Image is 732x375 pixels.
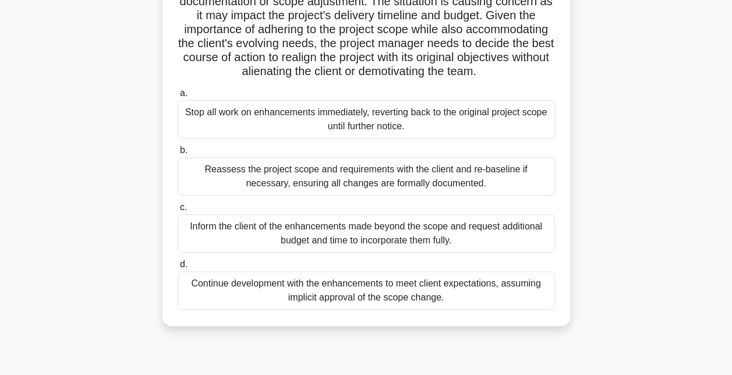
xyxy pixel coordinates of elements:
span: d. [180,259,188,269]
span: c. [180,202,187,212]
span: b. [180,145,188,155]
div: Reassess the project scope and requirements with the client and re-baseline if necessary, ensurin... [178,157,555,196]
span: a. [180,88,188,98]
div: Stop all work on enhancements immediately, reverting back to the original project scope until fur... [178,100,555,139]
div: Inform the client of the enhancements made beyond the scope and request additional budget and tim... [178,214,555,253]
div: Continue development with the enhancements to meet client expectations, assuming implicit approva... [178,271,555,310]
